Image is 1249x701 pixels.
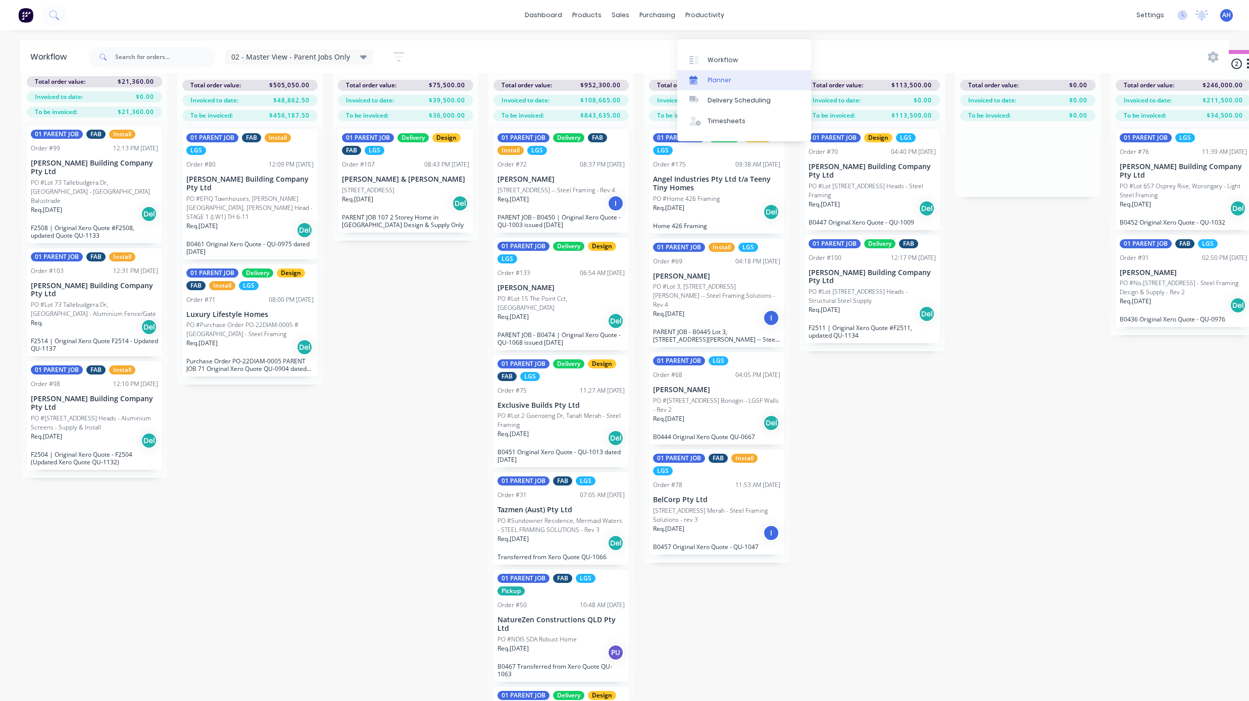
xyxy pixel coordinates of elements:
[186,320,314,339] p: PO #Purchase Order PO-22DIAM-0005 #[GEOGRAPHIC_DATA] - Steel Framing
[914,96,932,105] span: $0.00
[497,175,625,184] p: [PERSON_NAME]
[1120,253,1149,262] div: Order #91
[1069,111,1087,120] span: $0.00
[520,8,567,23] a: dashboard
[497,186,615,195] p: [STREET_ADDRESS] -- Steel Framing - Rev 4
[269,81,310,90] span: $505,050.00
[497,372,517,381] div: FAB
[1175,133,1195,142] div: LGS
[429,96,465,105] span: $39,500.00
[809,182,936,200] p: PO #Lot [STREET_ADDRESS] Heads - Steel Framing
[31,451,158,466] p: F2504 | Original Xero Quote - F2504 (Updated Xero Quote QU-1132)
[763,525,779,541] div: I
[113,380,158,389] div: 12:10 PM [DATE]
[182,129,318,259] div: 01 PARENT JOBFABInstallLGSOrder #8012:09 PM [DATE][PERSON_NAME] Building Company Pty LtdPO #EPIQ ...
[968,96,1016,105] span: Invoiced to date:
[809,163,936,180] p: [PERSON_NAME] Building Company Pty Ltd
[493,355,629,468] div: 01 PARENT JOBDeliveryDesignFABLGSOrder #7511:27 AM [DATE]Exclusive Builds Pty LtdPO #Lot 2 Goenoe...
[365,146,384,155] div: LGS
[813,111,855,120] span: To be invoiced:
[677,90,811,111] a: Delivery Scheduling
[580,601,625,610] div: 10:48 AM [DATE]
[31,380,60,389] div: Order #98
[429,81,465,90] span: $75,500.00
[809,219,936,226] p: B0447 Original Xero Quote - QU-1009
[497,616,625,633] p: NatureZen Constructions QLD Pty Ltd
[190,96,238,105] span: Invoiced to date:
[1069,96,1087,105] span: $0.00
[265,133,291,142] div: Install
[31,318,43,328] p: Req.
[190,81,241,90] span: Total order value:
[805,129,940,230] div: 01 PARENT JOBDesignLGSOrder #7004:40 PM [DATE][PERSON_NAME] Building Company Pty LtdPO #Lot [STRE...
[580,96,621,105] span: $108,665.00
[1120,200,1151,209] p: Req. [DATE]
[731,454,758,463] div: Install
[649,352,784,445] div: 01 PARENT JOBLGSOrder #6804:05 PM [DATE][PERSON_NAME]PO #[STREET_ADDRESS] Bonogin - LGSF Walls - ...
[497,294,625,312] p: PO #Lot 15 The Point Cct, [GEOGRAPHIC_DATA]
[342,195,373,204] p: Req. [DATE]
[1120,315,1247,323] p: B0436 Original Xero Quote - QU-0976
[497,476,549,486] div: 01 PARENT JOB
[338,129,473,233] div: 01 PARENT JOBDeliveryDesignFABLGSOrder #10708:43 PM [DATE][PERSON_NAME] & [PERSON_NAME][STREET_AD...
[607,8,634,23] div: sales
[497,516,625,534] p: PO #Sundowner Residence, Mermaid Waters - STEEL FRAMING SOLUTIONS - Rev 3
[497,284,625,292] p: [PERSON_NAME]
[141,433,157,449] div: Del
[653,203,684,212] p: Req. [DATE]
[708,56,738,65] div: Workflow
[891,147,936,156] div: 04:40 PM [DATE]
[657,96,705,105] span: Invoiced to date:
[653,222,780,230] p: Home 426 Framing
[763,415,779,431] div: Del
[919,306,935,322] div: Del
[657,81,708,90] span: Total order value:
[31,130,83,139] div: 01 PARENT JOB
[269,160,314,169] div: 12:09 PM [DATE]
[608,430,624,446] div: Del
[109,365,135,374] div: Install
[864,133,892,142] div: Design
[653,433,780,441] p: B0444 Original Xero Quote QU-0667
[346,111,388,120] span: To be invoiced:
[31,414,158,432] p: PO #[STREET_ADDRESS] Heads - Aluminium Screens - Supply & Install
[115,47,215,67] input: Search for orders...
[580,111,621,120] span: $843,635.00
[576,476,595,486] div: LGS
[497,312,529,321] p: Req. [DATE]
[1230,200,1246,217] div: Del
[31,205,62,214] p: Req. [DATE]
[653,466,673,475] div: LGS
[809,200,840,209] p: Req. [DATE]
[31,159,158,176] p: [PERSON_NAME] Building Company Pty Ltd
[1131,8,1169,23] div: settings
[653,524,684,533] p: Req. [DATE]
[553,476,572,486] div: FAB
[968,81,1019,90] span: Total order value:
[580,81,621,90] span: $952,300.00
[809,133,861,142] div: 01 PARENT JOB
[186,268,238,278] div: 01 PARENT JOB
[186,310,314,319] p: Luxury Lifestyle Homes
[497,213,625,229] p: PARENT JOB - B0450 | Original Xero Quote - QU-1003 issued [DATE]
[1222,11,1231,20] span: AH
[653,243,705,252] div: 01 PARENT JOB
[708,96,771,105] div: Delivery Scheduling
[1203,96,1243,105] span: $211,500.00
[86,365,106,374] div: FAB
[653,480,682,490] div: Order #78
[31,365,83,374] div: 01 PARENT JOB
[553,242,584,251] div: Delivery
[342,186,394,195] p: [STREET_ADDRESS]
[497,195,529,204] p: Req. [DATE]
[424,160,469,169] div: 08:43 PM [DATE]
[553,574,572,583] div: FAB
[709,356,728,365] div: LGS
[186,222,218,231] p: Req. [DATE]
[608,535,624,551] div: Del
[497,359,549,368] div: 01 PARENT JOB
[27,248,162,357] div: 01 PARENT JOBFABInstallOrder #10312:31 PM [DATE][PERSON_NAME] Building Company Pty LtdPO #Lot 73 ...
[864,239,895,248] div: Delivery
[809,253,841,262] div: Order #100
[31,224,158,239] p: F2508 | Original Xero Quote #F2508, updated Quote QU-1133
